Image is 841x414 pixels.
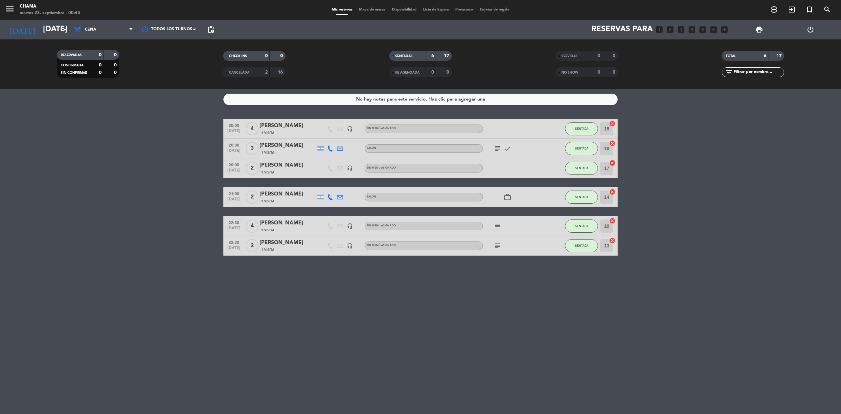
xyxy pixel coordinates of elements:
[609,218,616,224] i: cancel
[347,243,353,249] i: headset_mic
[229,71,249,74] span: CANCELADA
[698,25,707,34] i: looks_5
[504,193,511,201] i: work_outline
[99,63,102,67] strong: 0
[61,26,69,34] i: arrow_drop_down
[613,54,617,58] strong: 0
[565,142,598,155] button: SENTADA
[725,68,733,76] i: filter_list
[246,191,259,204] span: 2
[609,120,616,127] i: cancel
[226,218,242,226] span: 22:30
[226,149,242,156] span: [DATE]
[688,25,696,34] i: looks_4
[709,25,718,34] i: looks_6
[806,6,813,13] i: turned_in_not
[444,54,450,58] strong: 17
[367,195,376,198] span: SALON
[61,54,82,57] span: RESERVADAS
[261,170,274,175] span: 1 Visita
[598,54,600,58] strong: 0
[280,54,284,58] strong: 0
[367,147,376,149] span: SALON
[114,63,118,67] strong: 0
[114,70,118,75] strong: 0
[561,71,578,74] span: NO SHOW
[347,126,353,132] i: headset_mic
[5,4,15,14] i: menu
[5,4,15,16] button: menu
[565,219,598,233] button: SENTADA
[389,8,420,11] span: Disponibilidad
[260,219,315,227] div: [PERSON_NAME]
[260,161,315,170] div: [PERSON_NAME]
[261,199,274,204] span: 1 Visita
[226,238,242,246] span: 22:30
[260,141,315,150] div: [PERSON_NAME]
[565,162,598,175] button: SENTADA
[367,167,396,169] span: Sin menú asignado
[785,20,836,39] div: LOG OUT
[726,55,736,58] span: TOTAL
[494,145,502,152] i: subject
[246,219,259,233] span: 4
[229,55,247,58] span: CHECK INS
[329,8,356,11] span: Mis reservas
[655,25,664,34] i: looks_one
[609,160,616,166] i: cancel
[823,6,831,13] i: search
[494,222,502,230] i: subject
[246,142,259,155] span: 3
[356,96,485,103] div: No hay notas para este servicio. Haz clic para agregar una
[246,162,259,175] span: 2
[666,25,674,34] i: looks_two
[598,70,600,75] strong: 0
[575,147,588,150] span: SENTADA
[5,22,40,37] i: [DATE]
[431,70,434,75] strong: 0
[99,53,102,57] strong: 0
[261,150,274,155] span: 1 Visita
[61,71,87,75] span: SIN CONFIRMAR
[609,140,616,147] i: cancel
[347,223,353,229] i: headset_mic
[609,189,616,195] i: cancel
[776,54,783,58] strong: 17
[575,224,588,228] span: SENTADA
[261,130,274,136] span: 1 Visita
[356,8,389,11] span: Mapa de mesas
[226,226,242,234] span: [DATE]
[677,25,685,34] i: looks_3
[246,239,259,252] span: 2
[591,25,653,34] span: Reservas para
[226,161,242,168] span: 20:00
[565,122,598,135] button: SENTADA
[226,129,242,136] span: [DATE]
[226,121,242,129] span: 20:00
[431,54,434,58] strong: 6
[20,3,80,10] div: CHAMA
[504,145,511,152] i: check
[565,239,598,252] button: SENTADA
[85,27,96,32] span: Cena
[575,127,588,130] span: SENTADA
[452,8,476,11] span: Pre-acceso
[260,239,315,247] div: [PERSON_NAME]
[755,26,763,34] span: print
[246,122,259,135] span: 4
[494,242,502,250] i: subject
[807,26,814,34] i: power_settings_new
[261,228,274,233] span: 1 Visita
[788,6,796,13] i: exit_to_app
[575,244,588,247] span: SENTADA
[613,70,617,75] strong: 0
[720,25,729,34] i: add_box
[226,168,242,176] span: [DATE]
[61,64,83,67] span: CONFIRMADA
[420,8,452,11] span: Lista de Espera
[260,190,315,198] div: [PERSON_NAME]
[226,197,242,205] span: [DATE]
[226,190,242,197] span: 21:00
[367,127,396,130] span: Sin menú asignado
[733,69,784,76] input: Filtrar por nombre...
